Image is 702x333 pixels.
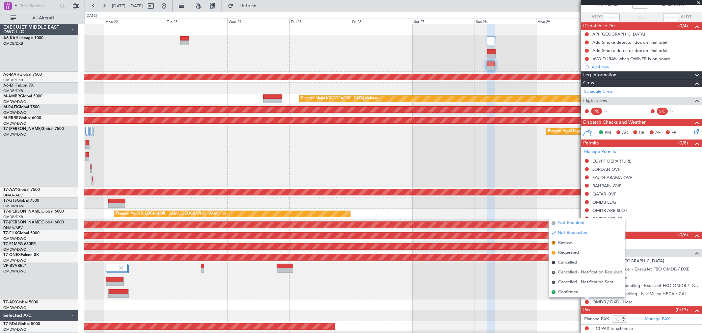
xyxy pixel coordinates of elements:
div: - - [604,108,618,114]
div: SIC [657,108,668,115]
span: Not Required [558,220,585,226]
span: Pax [583,306,590,314]
span: T7-FHX [3,231,17,235]
a: T7-ONEXFalcon 8X [3,253,39,257]
span: Cancelled - Notification Required [558,269,622,276]
a: OMDW/DWC [3,132,26,137]
div: BAHRAIN OVF [592,183,621,189]
a: T7-AAYGlobal 7500 [3,188,40,192]
div: EGYPT DEPARTURE [592,158,632,164]
div: Thu 25 [289,18,351,24]
a: M-AMBRGlobal 5000 [3,94,42,98]
div: AVOID IRAN when OWNER is on-board [592,56,670,62]
span: Flight Crew [583,97,608,105]
div: JORDAN OVF [592,166,620,172]
span: M-RRRR [3,116,19,120]
div: Add new [592,224,699,230]
div: Sat 27 [413,18,475,24]
img: gray-close.svg [118,265,124,271]
div: Mon 29 [536,18,598,24]
span: Dispatch Checks and Weather [583,119,646,126]
a: A6-MAHGlobal 7500 [3,73,42,77]
span: PM [605,130,611,136]
a: Schedule Crew [584,89,613,95]
a: OMDW/DWC [3,269,26,274]
div: Sun 28 [475,18,536,24]
div: OMDB LDG [592,199,616,205]
a: DNAA/ABV [3,225,23,230]
a: T7-[PERSON_NAME]Global 6000 [3,220,64,224]
span: ALDT [681,14,691,20]
a: HECA / CAI - Handling - Nile Valley HECA / CAI [592,291,686,296]
div: QATAR OVF [592,191,616,197]
span: M-AMBR [3,94,20,98]
a: T7-P1MPG-650ER [3,242,36,246]
span: R [552,241,556,245]
div: API [GEOGRAPHIC_DATA] [592,31,645,37]
span: Refresh [235,4,262,8]
a: OMDW/DWC [3,247,26,252]
span: AC [622,130,628,136]
a: T7-[PERSON_NAME]Global 6000 [3,210,64,214]
span: T7-[PERSON_NAME] [3,127,41,131]
a: OMDB/DXB [3,89,23,93]
div: SAUDI ARABIA OVF [592,175,632,180]
span: +13 PAX to schedule [592,326,633,332]
a: OMDW/DWC [3,110,26,115]
button: Refresh [225,1,264,11]
span: Requested [558,249,579,256]
span: S [552,280,556,284]
span: T7-GTS [3,199,17,203]
span: Confirmed [558,289,579,295]
span: Cancelled - Notification Sent [558,279,613,286]
input: --:-- [604,13,620,21]
span: Dispatch To-Dos [583,22,616,30]
div: OMDB ARR SLOT [592,208,627,213]
div: PIC [591,108,602,115]
span: All Aircraft [17,16,69,20]
span: R [552,270,556,274]
div: Mon 22 [104,18,166,24]
a: OMDW/DWC [3,327,26,332]
a: OMDW/DWC [3,204,26,209]
input: Trip Number [20,1,58,11]
a: OMDW/DWC [3,99,26,104]
span: T7-P1MP [3,242,20,246]
a: HECA / CAI - [GEOGRAPHIC_DATA] [592,258,664,264]
span: CR [639,130,644,136]
span: (0/8) [678,140,688,146]
span: A6-EFI [3,84,15,88]
div: OMDB ARR API [592,216,624,221]
a: OMDB / DXB - Handling - ExecuJet FBO OMDB / DXB [592,283,699,288]
a: Manage PAX [645,316,670,322]
a: OMDW/DWC [3,121,26,126]
span: T7-BDA [3,322,18,326]
div: Planned Maint [GEOGRAPHIC_DATA] (Seletar) [301,94,378,104]
a: T7-AIXGlobal 5000 [3,300,38,304]
a: T7-[PERSON_NAME]Global 7500 [3,127,64,131]
a: T7-BDAGlobal 5000 [3,322,40,326]
a: M-RAFIGlobal 7500 [3,105,39,109]
div: Planned Maint Dubai (Al Maktoum Intl) [548,126,613,136]
div: Add new [592,64,699,70]
a: A6-KAHLineage 1000 [3,36,43,40]
button: All Aircraft [7,13,71,23]
a: OMDW/DWC [3,305,26,310]
label: Planned PAX [584,316,609,322]
span: Leg Information [583,71,616,79]
div: Planned Maint [GEOGRAPHIC_DATA] ([GEOGRAPHIC_DATA] Intl) [116,209,226,219]
a: OMDB/DXB [3,215,23,219]
span: M-RAFI [3,105,17,109]
a: M-RRRRGlobal 6000 [3,116,41,120]
span: AF [655,130,661,136]
span: (0/13) [676,306,688,313]
div: Wed 24 [227,18,289,24]
a: VP-BVVBBJ1 [3,264,27,268]
a: DNAA/ABV [3,193,23,198]
div: [DATE] [86,13,97,19]
a: Manage Permits [584,149,616,155]
a: OMDB/DXB [3,41,23,46]
div: Fri 26 [351,18,413,24]
a: A6-EFIFalcon 7X [3,84,34,88]
span: T7-ONEX [3,253,21,257]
